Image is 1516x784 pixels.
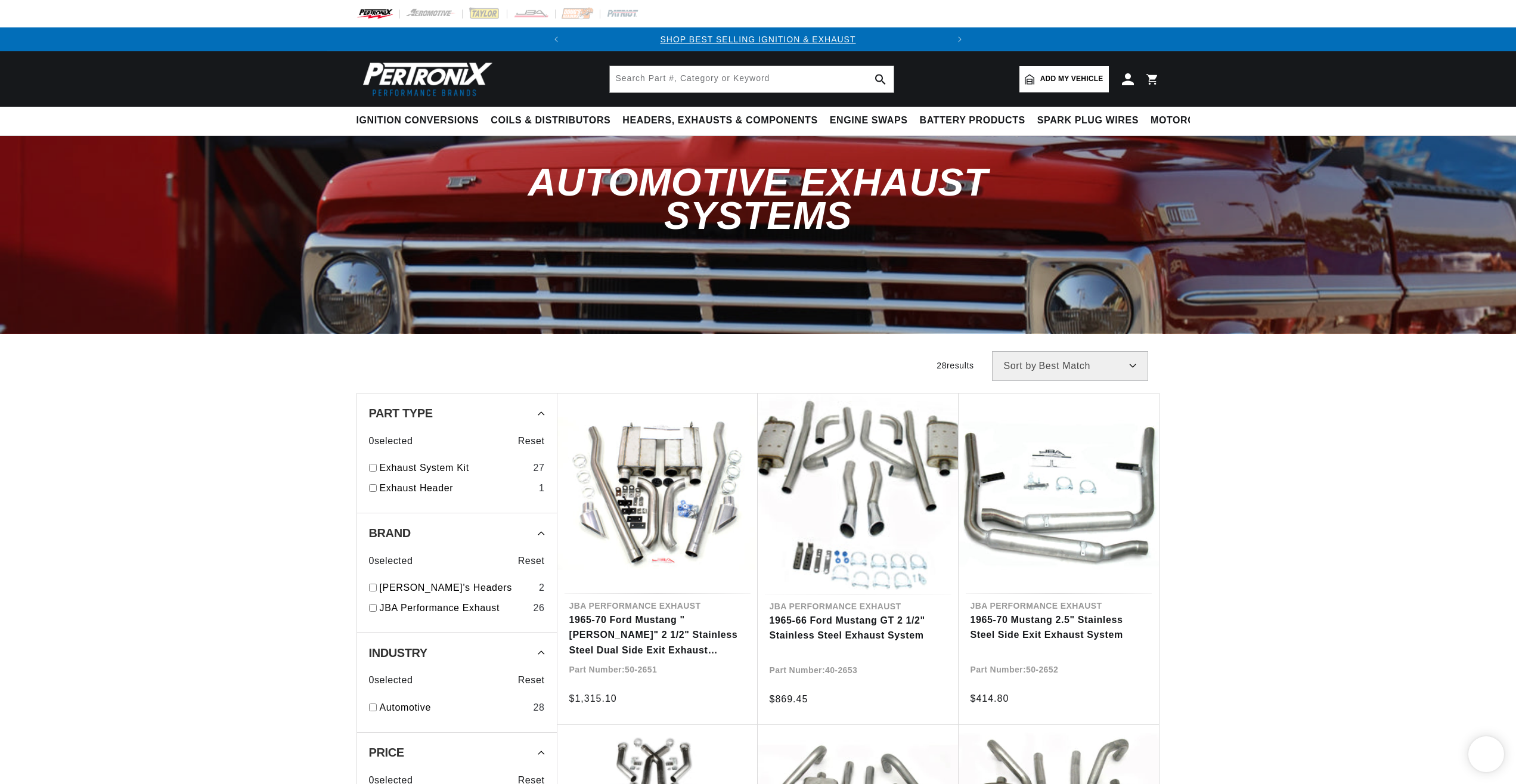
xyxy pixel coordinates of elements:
summary: Battery Products [914,107,1031,135]
span: Sort by [1004,361,1037,371]
input: Search Part #, Category or Keyword [610,66,894,92]
select: Sort by [992,351,1148,381]
span: Reset [518,433,545,449]
summary: Motorcycle [1145,107,1227,135]
div: 26 [533,600,544,616]
div: 2 [539,580,545,596]
img: Pertronix [356,58,494,100]
div: 1 of 2 [568,33,947,46]
span: Reset [518,673,545,688]
a: JBA Performance Exhaust [380,600,529,616]
span: Automotive Exhaust Systems [528,160,988,237]
a: Exhaust Header [380,481,534,496]
span: Brand [369,527,411,539]
span: 28 results [937,361,974,370]
div: 1 [539,481,545,496]
a: 1965-70 Mustang 2.5" Stainless Steel Side Exit Exhaust System [971,612,1147,643]
button: search button [867,66,894,92]
a: 1965-70 Ford Mustang "[PERSON_NAME]" 2 1/2" Stainless Steel Dual Side Exit Exhaust System [569,612,746,658]
button: Translation missing: en.sections.announcements.previous_announcement [544,27,568,51]
span: 0 selected [369,673,413,688]
summary: Spark Plug Wires [1031,107,1145,135]
summary: Engine Swaps [824,107,914,135]
span: Headers, Exhausts & Components [622,114,817,127]
span: Coils & Distributors [491,114,610,127]
div: 27 [533,460,544,476]
a: [PERSON_NAME]'s Headers [380,580,534,596]
span: Industry [369,647,427,659]
summary: Headers, Exhausts & Components [616,107,823,135]
span: Price [369,746,404,758]
a: 1965-66 Ford Mustang GT 2 1/2" Stainless Steel Exhaust System [770,613,947,643]
span: Add my vehicle [1040,73,1103,85]
span: Battery Products [920,114,1025,127]
span: 0 selected [369,553,413,569]
a: SHOP BEST SELLING IGNITION & EXHAUST [660,35,855,44]
span: 0 selected [369,433,413,449]
span: Reset [518,553,545,569]
span: Spark Plug Wires [1037,114,1139,127]
span: Part Type [369,407,433,419]
button: Translation missing: en.sections.announcements.next_announcement [948,27,972,51]
a: Add my vehicle [1019,66,1109,92]
div: 28 [533,700,544,715]
span: Engine Swaps [830,114,908,127]
div: Announcement [568,33,947,46]
span: Ignition Conversions [356,114,479,127]
summary: Coils & Distributors [485,107,616,135]
slideshow-component: Translation missing: en.sections.announcements.announcement_bar [327,27,1190,51]
summary: Ignition Conversions [356,107,485,135]
span: Motorcycle [1151,114,1222,127]
a: Automotive [380,700,529,715]
a: Exhaust System Kit [380,460,529,476]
